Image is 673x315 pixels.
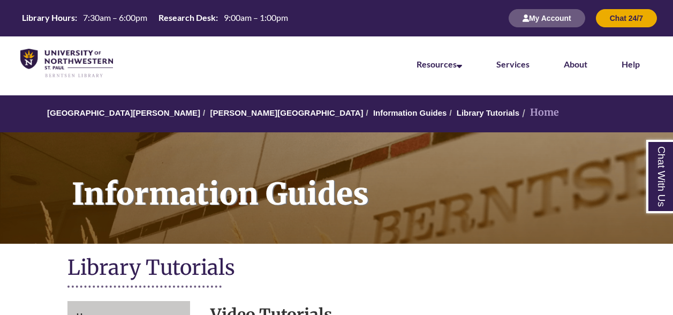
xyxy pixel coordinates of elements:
[20,49,113,78] img: UNWSP Library Logo
[564,59,587,69] a: About
[496,59,530,69] a: Services
[417,59,462,69] a: Resources
[18,12,79,24] th: Library Hours:
[457,108,519,117] a: Library Tutorials
[509,9,585,27] button: My Account
[519,105,559,121] li: Home
[224,12,288,22] span: 9:00am – 1:00pm
[154,12,220,24] th: Research Desk:
[18,12,292,24] table: Hours Today
[596,13,657,22] a: Chat 24/7
[509,13,585,22] a: My Account
[47,108,200,117] a: [GEOGRAPHIC_DATA][PERSON_NAME]
[60,132,673,230] h1: Information Guides
[373,108,447,117] a: Information Guides
[596,9,657,27] button: Chat 24/7
[67,254,606,283] h1: Library Tutorials
[210,108,363,117] a: [PERSON_NAME][GEOGRAPHIC_DATA]
[18,12,292,25] a: Hours Today
[83,12,147,22] span: 7:30am – 6:00pm
[622,59,640,69] a: Help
